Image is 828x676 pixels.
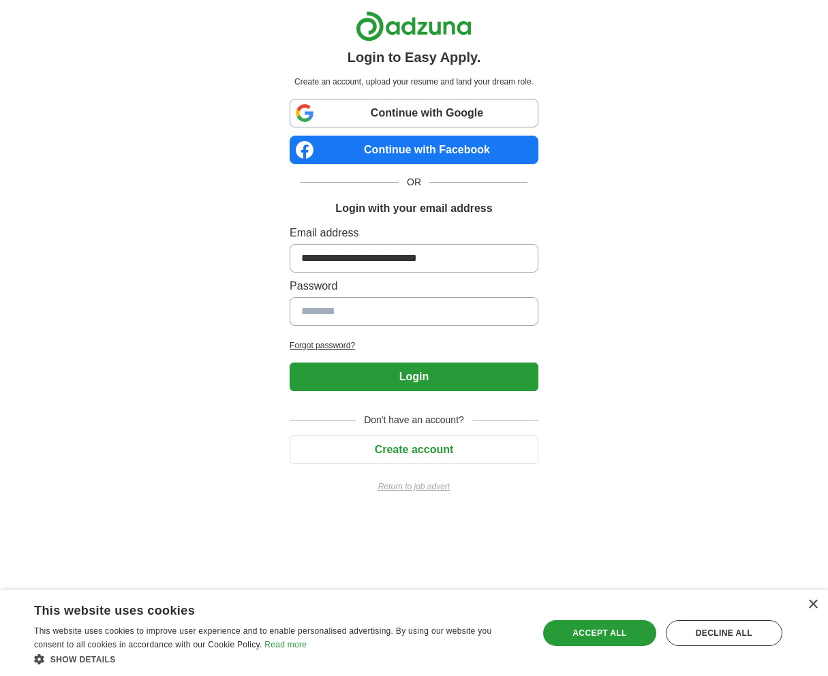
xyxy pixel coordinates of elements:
label: Password [290,278,538,294]
a: Return to job advert [290,480,538,493]
h1: Login with your email address [335,200,492,217]
div: Close [808,600,818,610]
img: Adzuna logo [356,11,472,42]
a: Continue with Google [290,99,538,127]
p: Create an account, upload your resume and land your dream role. [292,76,536,88]
span: This website uses cookies to improve user experience and to enable personalised advertising. By u... [34,626,491,649]
a: Read more, opens a new window [264,640,307,649]
div: This website uses cookies [34,598,489,619]
span: Don't have an account? [356,413,472,427]
a: Continue with Facebook [290,136,538,164]
a: Create account [290,444,538,455]
span: Show details [50,655,116,664]
div: Accept all [543,620,656,646]
h1: Login to Easy Apply. [348,47,481,67]
span: OR [399,175,429,189]
label: Email address [290,225,538,241]
button: Create account [290,435,538,464]
div: Show details [34,652,523,666]
a: Forgot password? [290,339,538,352]
div: Decline all [666,620,782,646]
button: Login [290,363,538,391]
